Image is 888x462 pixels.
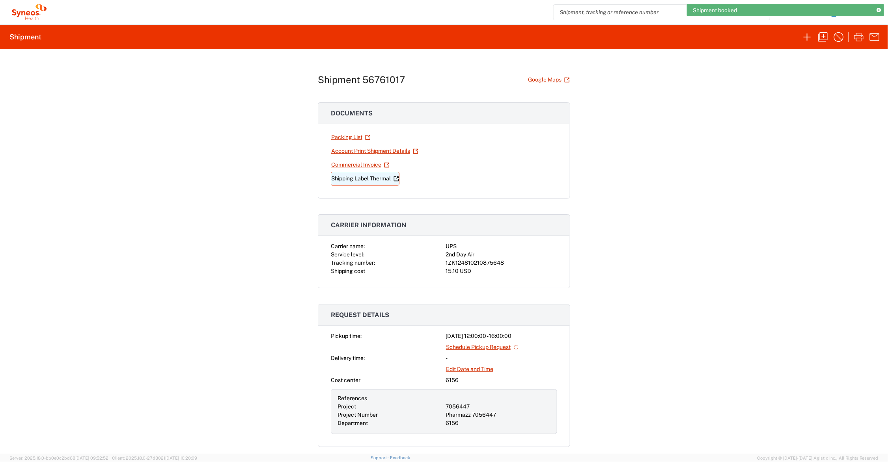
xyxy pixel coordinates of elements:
span: Request details [331,311,389,319]
h1: Shipment 56761017 [318,74,405,85]
div: 15.10 USD [446,267,557,275]
a: Feedback [390,455,410,460]
span: Shipping cost [331,268,365,274]
div: Project Number [338,411,442,419]
span: Client: 2025.18.0-27d3021 [112,456,197,460]
a: Account Print Shipment Details [331,144,419,158]
div: [DATE] 12:00:00 - 16:00:00 [446,332,557,340]
span: [DATE] 09:52:52 [75,456,108,460]
input: Shipment, tracking or reference number [554,5,758,20]
span: [DATE] 10:20:09 [165,456,197,460]
a: Commercial Invoice [331,158,390,172]
span: References [338,395,367,401]
div: UPS [446,242,557,250]
div: 7056447 [446,403,550,411]
a: Packing List [331,130,371,144]
div: Pharmazz 7056447 [446,411,550,419]
div: 1ZK124810210875648 [446,259,557,267]
span: Documents [331,109,373,117]
span: Server: 2025.18.0-bb0e0c2bd68 [9,456,108,460]
a: Google Maps [528,73,570,87]
div: 2nd Day Air [446,250,557,259]
a: Shipping Label Thermal [331,172,399,186]
span: Tracking number: [331,260,375,266]
span: Delivery time: [331,355,365,361]
div: Department [338,419,442,427]
span: Carrier information [331,221,407,229]
span: Shipment booked [693,7,737,14]
div: - [446,354,557,362]
span: Service level: [331,251,364,258]
span: Pickup time: [331,333,362,339]
span: Cost center [331,377,360,383]
span: Carrier name: [331,243,365,249]
h2: Shipment [9,32,41,42]
div: 6156 [446,419,550,427]
span: Copyright © [DATE]-[DATE] Agistix Inc., All Rights Reserved [757,455,879,462]
a: Support [371,455,390,460]
div: 6156 [446,376,557,384]
div: Project [338,403,442,411]
a: Schedule Pickup Request [446,340,519,354]
a: Edit Date and Time [446,362,494,376]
